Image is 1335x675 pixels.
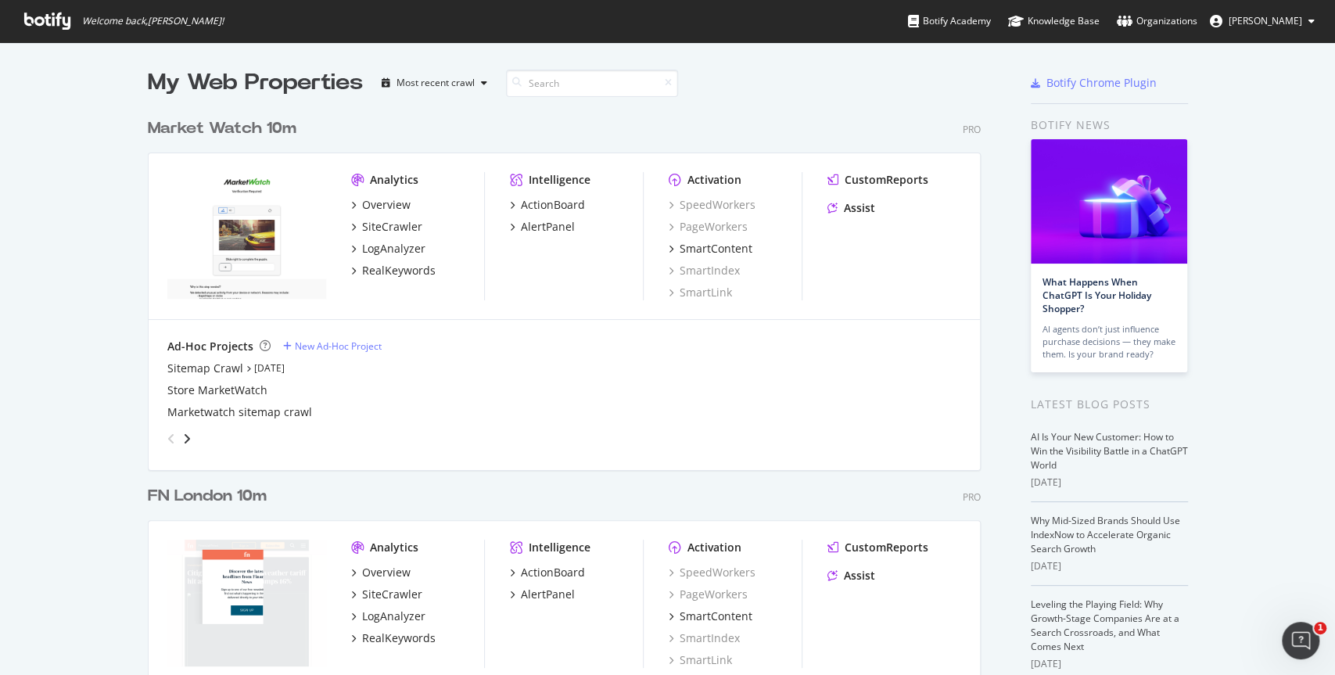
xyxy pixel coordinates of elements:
[1043,323,1175,361] div: AI agents don’t just influence purchase decisions — they make them. Is your brand ready?
[351,609,425,624] a: LogAnalyzer
[1031,598,1179,653] a: Leveling the Playing Field: Why Growth-Stage Companies Are at a Search Crossroads, and What Comes...
[827,200,875,216] a: Assist
[148,485,273,508] a: FN London 10m
[845,540,928,555] div: CustomReports
[1031,117,1188,134] div: Botify news
[1043,275,1151,315] a: What Happens When ChatGPT Is Your Holiday Shopper?
[669,630,740,646] a: SmartIndex
[1031,559,1188,573] div: [DATE]
[1031,139,1187,264] img: What Happens When ChatGPT Is Your Holiday Shopper?
[362,565,411,580] div: Overview
[669,609,752,624] a: SmartContent
[510,197,585,213] a: ActionBoard
[529,540,590,555] div: Intelligence
[167,382,267,398] a: Store MarketWatch
[167,540,326,666] img: www.FNlondon.com
[362,609,425,624] div: LogAnalyzer
[1282,622,1319,659] iframe: Intercom live chat
[351,219,422,235] a: SiteCrawler
[669,587,748,602] a: PageWorkers
[1031,476,1188,490] div: [DATE]
[687,172,741,188] div: Activation
[669,285,732,300] a: SmartLink
[82,15,224,27] span: Welcome back, [PERSON_NAME] !
[148,117,296,140] div: Market Watch 10m
[908,13,991,29] div: Botify Academy
[1031,514,1180,555] a: Why Mid-Sized Brands Should Use IndexNow to Accelerate Organic Search Growth
[510,587,575,602] a: AlertPanel
[669,652,732,668] a: SmartLink
[362,197,411,213] div: Overview
[161,426,181,451] div: angle-left
[669,219,748,235] a: PageWorkers
[521,219,575,235] div: AlertPanel
[1031,396,1188,413] div: Latest Blog Posts
[148,485,267,508] div: FN London 10m
[963,123,981,136] div: Pro
[1008,13,1100,29] div: Knowledge Base
[167,361,243,376] div: Sitemap Crawl
[827,172,928,188] a: CustomReports
[362,263,436,278] div: RealKeywords
[963,490,981,504] div: Pro
[521,587,575,602] div: AlertPanel
[362,241,425,257] div: LogAnalyzer
[1031,657,1188,671] div: [DATE]
[1314,622,1326,634] span: 1
[1046,75,1157,91] div: Botify Chrome Plugin
[148,67,363,99] div: My Web Properties
[351,263,436,278] a: RealKeywords
[397,78,475,88] div: Most recent crawl
[680,241,752,257] div: SmartContent
[167,404,312,420] a: Marketwatch sitemap crawl
[844,200,875,216] div: Assist
[254,361,285,375] a: [DATE]
[295,339,382,353] div: New Ad-Hoc Project
[370,540,418,555] div: Analytics
[521,565,585,580] div: ActionBoard
[362,587,422,602] div: SiteCrawler
[506,70,678,97] input: Search
[827,568,875,583] a: Assist
[362,630,436,646] div: RealKeywords
[283,339,382,353] a: New Ad-Hoc Project
[148,117,303,140] a: Market Watch 10m
[167,339,253,354] div: Ad-Hoc Projects
[669,197,755,213] a: SpeedWorkers
[1031,430,1188,472] a: AI Is Your New Customer: How to Win the Visibility Battle in a ChatGPT World
[375,70,493,95] button: Most recent crawl
[181,431,192,447] div: angle-right
[844,568,875,583] div: Assist
[521,197,585,213] div: ActionBoard
[1229,14,1302,27] span: Hector R
[362,219,422,235] div: SiteCrawler
[370,172,418,188] div: Analytics
[1117,13,1197,29] div: Organizations
[510,565,585,580] a: ActionBoard
[351,587,422,602] a: SiteCrawler
[669,565,755,580] a: SpeedWorkers
[351,630,436,646] a: RealKeywords
[1197,9,1327,34] button: [PERSON_NAME]
[351,241,425,257] a: LogAnalyzer
[669,241,752,257] a: SmartContent
[687,540,741,555] div: Activation
[529,172,590,188] div: Intelligence
[669,263,740,278] a: SmartIndex
[1031,75,1157,91] a: Botify Chrome Plugin
[167,172,326,299] img: www.Marketwatch.com
[351,565,411,580] a: Overview
[510,219,575,235] a: AlertPanel
[845,172,928,188] div: CustomReports
[351,197,411,213] a: Overview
